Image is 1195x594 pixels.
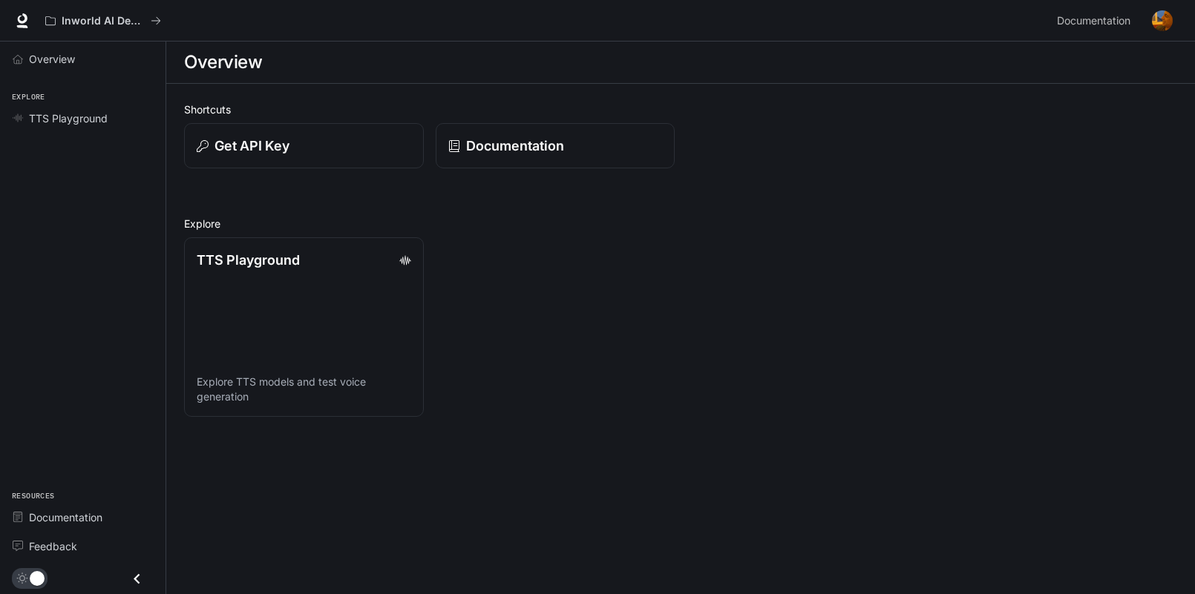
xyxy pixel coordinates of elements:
[6,105,160,131] a: TTS Playground
[1147,6,1177,36] button: User avatar
[184,237,424,417] a: TTS PlaygroundExplore TTS models and test voice generation
[215,136,289,156] p: Get API Key
[184,216,1177,231] h2: Explore
[184,102,1177,117] h2: Shortcuts
[197,250,300,270] p: TTS Playground
[197,374,411,404] p: Explore TTS models and test voice generation
[30,570,45,586] span: Dark mode toggle
[1057,12,1130,30] span: Documentation
[62,15,145,27] p: Inworld AI Demos
[184,123,424,168] button: Get API Key
[1051,6,1142,36] a: Documentation
[120,564,154,594] button: Close drawer
[29,51,75,67] span: Overview
[6,46,160,72] a: Overview
[39,6,168,36] button: All workspaces
[6,533,160,559] a: Feedback
[436,123,675,168] a: Documentation
[1152,10,1173,31] img: User avatar
[29,509,102,525] span: Documentation
[184,47,262,77] h1: Overview
[29,110,108,126] span: TTS Playground
[6,504,160,530] a: Documentation
[29,538,77,554] span: Feedback
[466,136,564,156] p: Documentation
